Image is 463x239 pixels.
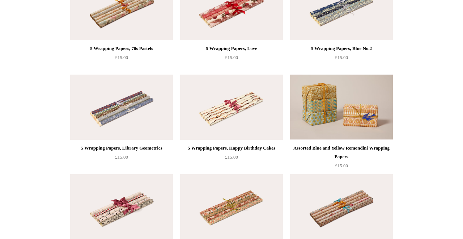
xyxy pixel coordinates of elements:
[292,144,391,161] div: Assorted Blue and Yellow Remondini Wrapping Papers
[182,44,281,53] div: 5 Wrapping Papers, Love
[72,44,171,53] div: 5 Wrapping Papers, 70s Pastels
[70,144,173,173] a: 5 Wrapping Papers, Library Geometrics £15.00
[290,44,393,74] a: 5 Wrapping Papers, Blue No.2 £15.00
[290,75,393,140] img: Assorted Blue and Yellow Remondini Wrapping Papers
[180,44,283,74] a: 5 Wrapping Papers, Love £15.00
[115,55,128,60] span: £15.00
[335,163,348,168] span: £15.00
[290,144,393,173] a: Assorted Blue and Yellow Remondini Wrapping Papers £15.00
[180,144,283,173] a: 5 Wrapping Papers, Happy Birthday Cakes £15.00
[290,75,393,140] a: Assorted Blue and Yellow Remondini Wrapping Papers Assorted Blue and Yellow Remondini Wrapping Pa...
[182,144,281,152] div: 5 Wrapping Papers, Happy Birthday Cakes
[292,44,391,53] div: 5 Wrapping Papers, Blue No.2
[72,144,171,152] div: 5 Wrapping Papers, Library Geometrics
[225,154,238,160] span: £15.00
[180,75,283,140] img: 5 Wrapping Papers, Happy Birthday Cakes
[70,75,173,140] a: 5 Wrapping Papers, Library Geometrics 5 Wrapping Papers, Library Geometrics
[225,55,238,60] span: £15.00
[115,154,128,160] span: £15.00
[70,75,173,140] img: 5 Wrapping Papers, Library Geometrics
[335,55,348,60] span: £15.00
[70,44,173,74] a: 5 Wrapping Papers, 70s Pastels £15.00
[180,75,283,140] a: 5 Wrapping Papers, Happy Birthday Cakes 5 Wrapping Papers, Happy Birthday Cakes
